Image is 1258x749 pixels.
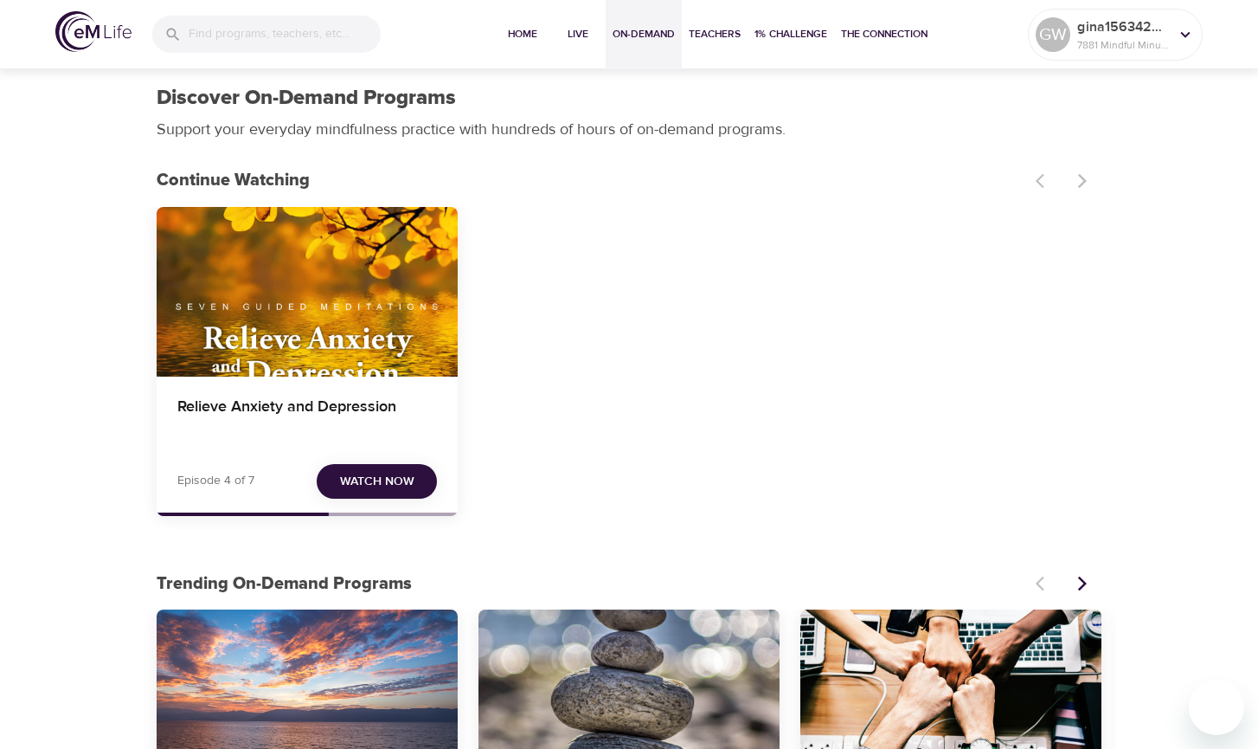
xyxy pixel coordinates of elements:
h1: Discover On-Demand Programs [157,86,456,111]
span: Home [502,25,543,43]
span: Live [557,25,599,43]
iframe: Button to launch messaging window [1189,680,1244,735]
span: 1% Challenge [754,25,827,43]
p: 7881 Mindful Minutes [1077,37,1169,53]
div: GW [1036,17,1070,52]
p: Episode 4 of 7 [177,472,254,490]
h3: Continue Watching [157,171,1025,190]
input: Find programs, teachers, etc... [189,16,381,53]
p: Support your everyday mindfulness practice with hundreds of hours of on-demand programs. [157,118,806,141]
button: Watch Now [317,464,437,500]
span: Teachers [689,25,741,43]
span: The Connection [841,25,927,43]
p: gina1563429087 [1077,16,1169,37]
button: Next items [1063,565,1101,603]
p: Trending On-Demand Programs [157,571,1025,597]
span: Watch Now [340,471,414,493]
span: On-Demand [613,25,675,43]
button: Relieve Anxiety and Depression [157,207,458,377]
img: logo [55,11,132,52]
h4: Relieve Anxiety and Depression [177,397,437,439]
